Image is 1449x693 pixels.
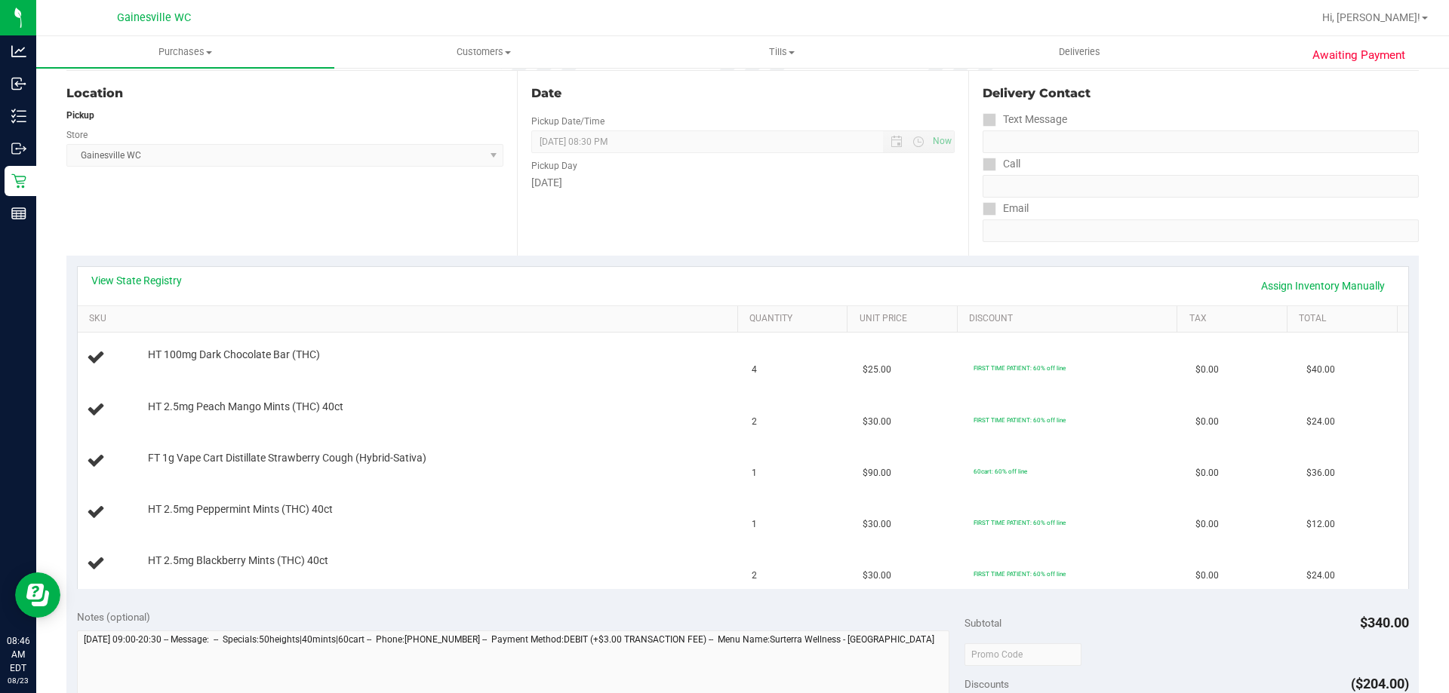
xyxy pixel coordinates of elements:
[531,115,605,128] label: Pickup Date/Time
[66,110,94,121] strong: Pickup
[860,313,952,325] a: Unit Price
[11,109,26,124] inline-svg: Inventory
[1195,569,1219,583] span: $0.00
[931,36,1229,68] a: Deliveries
[7,675,29,686] p: 08/23
[983,198,1029,219] label: Email
[36,36,334,68] a: Purchases
[7,634,29,675] p: 08:46 AM EDT
[11,44,26,59] inline-svg: Analytics
[11,206,26,221] inline-svg: Reports
[863,517,891,532] span: $30.00
[531,84,954,103] div: Date
[531,159,577,173] label: Pickup Day
[974,570,1066,578] span: FIRST TIME PATIENT: 60% off line
[1360,615,1409,630] span: $340.00
[1195,415,1219,429] span: $0.00
[148,348,320,362] span: HT 100mg Dark Chocolate Bar (THC)
[334,36,632,68] a: Customers
[974,468,1027,475] span: 60cart: 60% off line
[863,466,891,480] span: $90.00
[1195,466,1219,480] span: $0.00
[89,313,731,325] a: SKU
[531,175,954,191] div: [DATE]
[66,84,503,103] div: Location
[148,553,328,568] span: HT 2.5mg Blackberry Mints (THC) 40ct
[148,451,426,465] span: FT 1g Vape Cart Distillate Strawberry Cough (Hybrid-Sativa)
[15,572,60,618] iframe: Resource center
[1189,313,1281,325] a: Tax
[1312,47,1405,64] span: Awaiting Payment
[632,36,931,68] a: Tills
[964,617,1001,629] span: Subtotal
[969,313,1171,325] a: Discount
[1306,466,1335,480] span: $36.00
[752,363,757,377] span: 4
[983,153,1020,175] label: Call
[863,415,891,429] span: $30.00
[983,130,1419,153] input: Format: (999) 999-9999
[1306,569,1335,583] span: $24.00
[752,569,757,583] span: 2
[752,415,757,429] span: 2
[66,128,88,142] label: Store
[752,517,757,532] span: 1
[1351,676,1409,691] span: ($204.00)
[148,502,333,517] span: HT 2.5mg Peppermint Mints (THC) 40ct
[117,11,191,24] span: Gainesville WC
[148,400,343,414] span: HT 2.5mg Peach Mango Mints (THC) 40ct
[1195,363,1219,377] span: $0.00
[335,45,632,59] span: Customers
[11,76,26,91] inline-svg: Inbound
[11,173,26,189] inline-svg: Retail
[1038,45,1121,59] span: Deliveries
[91,273,182,288] a: View State Registry
[1322,11,1420,23] span: Hi, [PERSON_NAME]!
[1299,313,1391,325] a: Total
[983,175,1419,198] input: Format: (999) 999-9999
[752,466,757,480] span: 1
[974,416,1066,424] span: FIRST TIME PATIENT: 60% off line
[1195,517,1219,532] span: $0.00
[974,519,1066,526] span: FIRST TIME PATIENT: 60% off line
[11,141,26,156] inline-svg: Outbound
[1306,415,1335,429] span: $24.00
[983,109,1067,130] label: Text Message
[1251,273,1395,299] a: Assign Inventory Manually
[77,611,150,623] span: Notes (optional)
[633,45,930,59] span: Tills
[974,364,1066,372] span: FIRST TIME PATIENT: 60% off line
[1306,517,1335,532] span: $12.00
[983,84,1419,103] div: Delivery Contact
[749,313,841,325] a: Quantity
[863,363,891,377] span: $25.00
[1306,363,1335,377] span: $40.00
[863,569,891,583] span: $30.00
[964,643,1081,666] input: Promo Code
[36,45,334,59] span: Purchases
